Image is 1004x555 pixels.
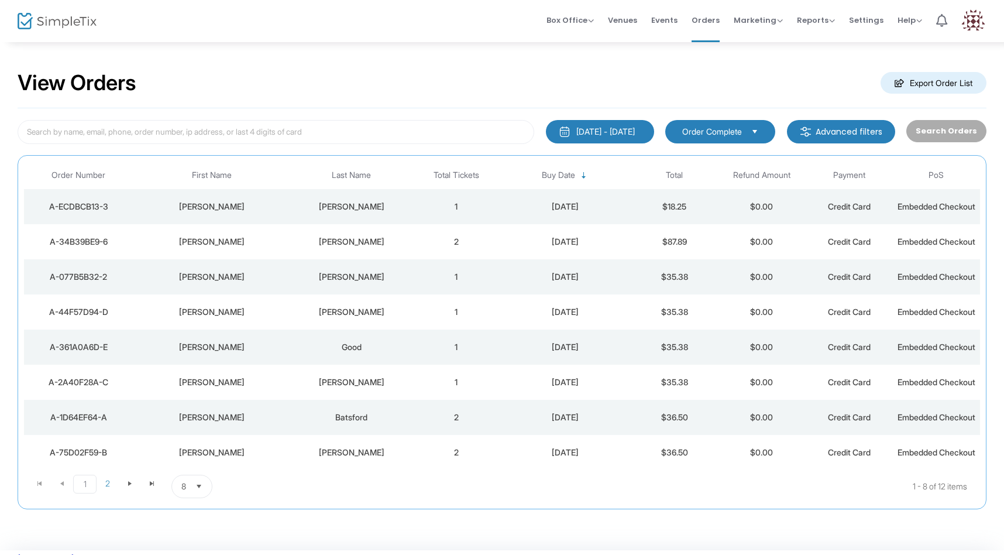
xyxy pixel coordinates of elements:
[849,5,883,35] span: Settings
[27,376,130,388] div: A-2A40F28A-C
[412,294,500,330] td: 1
[503,412,628,423] div: 9/19/2025
[412,435,500,470] td: 2
[828,307,871,317] span: Credit Card
[293,341,410,353] div: Good
[125,479,135,488] span: Go to the next page
[718,400,805,435] td: $0.00
[136,236,288,248] div: Joe
[503,376,628,388] div: 9/22/2025
[73,475,97,494] span: Page 1
[412,400,500,435] td: 2
[631,224,718,259] td: $87.89
[898,15,922,26] span: Help
[797,15,835,26] span: Reports
[608,5,637,35] span: Venues
[141,475,163,492] span: Go to the last page
[27,447,130,458] div: A-75D02F59-B
[718,189,805,224] td: $0.00
[734,15,783,26] span: Marketing
[631,330,718,365] td: $35.38
[718,162,805,189] th: Refund Amount
[828,201,871,211] span: Credit Card
[18,120,534,144] input: Search by name, email, phone, order number, ip address, or last 4 digits of card
[412,189,500,224] td: 1
[27,412,130,423] div: A-1D64EF64-A
[293,201,410,213] div: Osmundsen
[898,237,975,246] span: Embedded Checkout
[579,171,589,180] span: Sortable
[27,201,130,213] div: A-ECDBCB13-3
[192,170,232,180] span: First Name
[329,475,967,498] kendo-pager-info: 1 - 8 of 12 items
[718,224,805,259] td: $0.00
[293,306,410,318] div: Muscarella
[293,376,410,388] div: Manning
[787,120,895,143] m-button: Advanced filters
[546,15,594,26] span: Box Office
[682,126,742,138] span: Order Complete
[412,224,500,259] td: 2
[27,306,130,318] div: A-44F57D94-D
[898,412,975,422] span: Embedded Checkout
[136,412,288,423] div: Emily
[503,447,628,458] div: 9/19/2025
[412,365,500,400] td: 1
[147,479,157,488] span: Go to the last page
[747,125,763,138] button: Select
[97,475,119,492] span: Page 2
[503,271,628,283] div: 9/22/2025
[631,400,718,435] td: $36.50
[898,307,975,317] span: Embedded Checkout
[631,365,718,400] td: $35.38
[631,294,718,330] td: $35.38
[828,447,871,457] span: Credit Card
[828,342,871,352] span: Credit Card
[503,236,628,248] div: 9/22/2025
[828,377,871,387] span: Credit Card
[692,5,720,35] span: Orders
[898,447,975,457] span: Embedded Checkout
[191,475,207,498] button: Select
[800,126,812,138] img: filter
[136,447,288,458] div: Maggie
[559,126,570,138] img: monthly
[136,201,288,213] div: Dave
[51,170,105,180] span: Order Number
[576,126,635,138] div: [DATE] - [DATE]
[828,237,871,246] span: Credit Card
[631,189,718,224] td: $18.25
[718,330,805,365] td: $0.00
[631,259,718,294] td: $35.38
[898,342,975,352] span: Embedded Checkout
[27,236,130,248] div: A-34B39BE9-6
[27,271,130,283] div: A-077B5B32-2
[828,412,871,422] span: Credit Card
[18,70,136,96] h2: View Orders
[718,294,805,330] td: $0.00
[651,5,678,35] span: Events
[24,162,980,470] div: Data table
[136,271,288,283] div: Rachel
[503,306,628,318] div: 9/22/2025
[833,170,865,180] span: Payment
[631,162,718,189] th: Total
[119,475,141,492] span: Go to the next page
[929,170,944,180] span: PoS
[332,170,371,180] span: Last Name
[293,271,410,283] div: Weiss
[27,341,130,353] div: A-361A0A6D-E
[412,330,500,365] td: 1
[542,170,575,180] span: Buy Date
[718,259,805,294] td: $0.00
[181,481,186,492] span: 8
[718,435,805,470] td: $0.00
[412,162,500,189] th: Total Tickets
[503,201,628,213] div: 9/22/2025
[503,341,628,353] div: 9/22/2025
[828,272,871,282] span: Credit Card
[898,377,975,387] span: Embedded Checkout
[136,376,288,388] div: Alexandra
[718,365,805,400] td: $0.00
[293,412,410,423] div: Batsford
